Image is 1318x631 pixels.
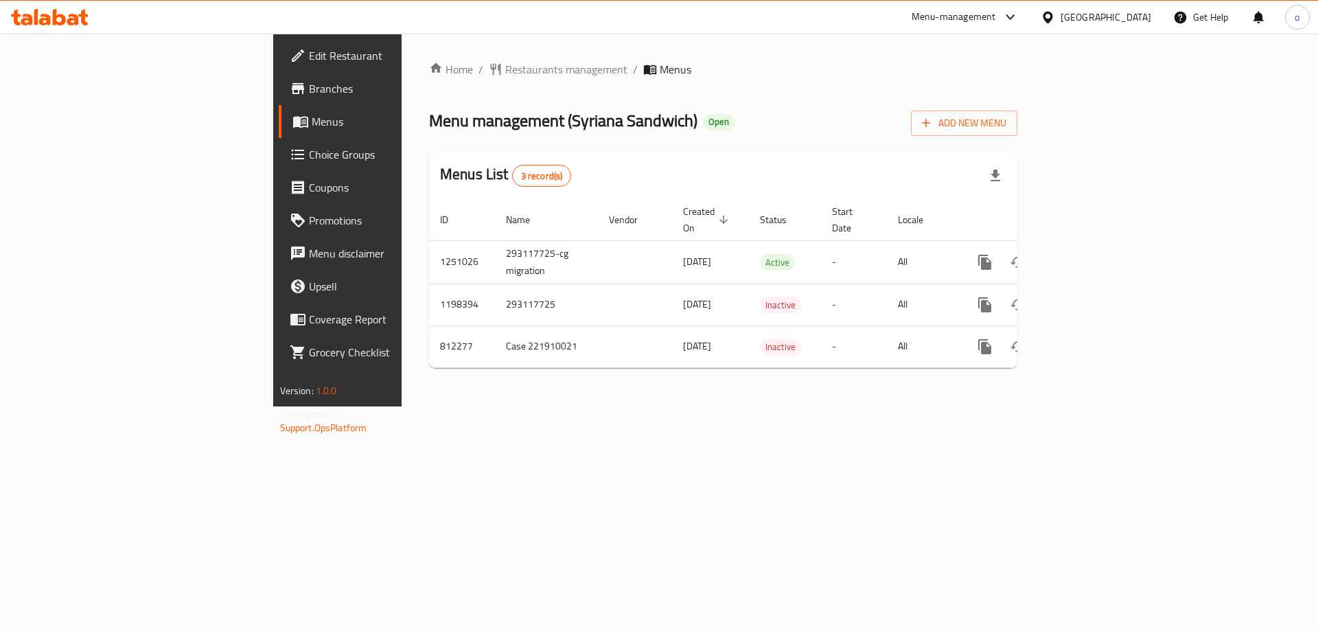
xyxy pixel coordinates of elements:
span: Coupons [309,179,483,196]
span: Get support on: [280,405,343,423]
span: 3 record(s) [513,170,571,183]
th: Actions [958,199,1111,241]
span: o [1295,10,1299,25]
span: Menu disclaimer [309,245,483,262]
td: - [821,284,887,325]
td: 293117725-cg migration [495,240,598,284]
span: Name [506,211,548,228]
button: more [969,288,1002,321]
span: Menus [312,113,483,130]
td: Case 221910021 [495,325,598,367]
button: more [969,330,1002,363]
span: Add New Menu [922,115,1006,132]
h2: Menus List [440,164,571,187]
td: All [887,284,958,325]
td: 293117725 [495,284,598,325]
li: / [633,61,638,78]
button: Add New Menu [911,111,1017,136]
span: Version: [280,382,314,400]
td: All [887,325,958,367]
span: Locale [898,211,941,228]
span: Promotions [309,212,483,229]
td: - [821,240,887,284]
span: [DATE] [683,253,711,271]
a: Edit Restaurant [279,39,494,72]
button: Change Status [1002,246,1034,279]
span: Grocery Checklist [309,344,483,360]
span: Coverage Report [309,311,483,328]
div: Open [703,114,735,130]
span: Active [760,255,795,271]
a: Menus [279,105,494,138]
span: Start Date [832,203,870,236]
div: [GEOGRAPHIC_DATA] [1061,10,1151,25]
button: Change Status [1002,330,1034,363]
span: Restaurants management [505,61,627,78]
div: Menu-management [912,9,996,25]
td: All [887,240,958,284]
span: 1.0.0 [316,382,337,400]
table: enhanced table [429,199,1111,368]
span: Open [703,116,735,128]
span: [DATE] [683,337,711,355]
a: Menu disclaimer [279,237,494,270]
a: Promotions [279,204,494,237]
span: Edit Restaurant [309,47,483,64]
span: Inactive [760,339,801,355]
button: Change Status [1002,288,1034,321]
span: [DATE] [683,295,711,313]
span: Menus [660,61,691,78]
td: - [821,325,887,367]
span: Branches [309,80,483,97]
span: ID [440,211,466,228]
a: Coupons [279,171,494,204]
span: Created On [683,203,732,236]
a: Coverage Report [279,303,494,336]
a: Upsell [279,270,494,303]
a: Restaurants management [489,61,627,78]
a: Branches [279,72,494,105]
span: Upsell [309,278,483,295]
a: Grocery Checklist [279,336,494,369]
span: Status [760,211,805,228]
span: Choice Groups [309,146,483,163]
nav: breadcrumb [429,61,1017,78]
span: Inactive [760,297,801,313]
a: Choice Groups [279,138,494,171]
span: Menu management ( Syriana Sandwich ) [429,105,697,136]
div: Active [760,254,795,271]
button: more [969,246,1002,279]
a: Support.OpsPlatform [280,419,367,437]
span: Vendor [609,211,656,228]
div: Export file [979,159,1012,192]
